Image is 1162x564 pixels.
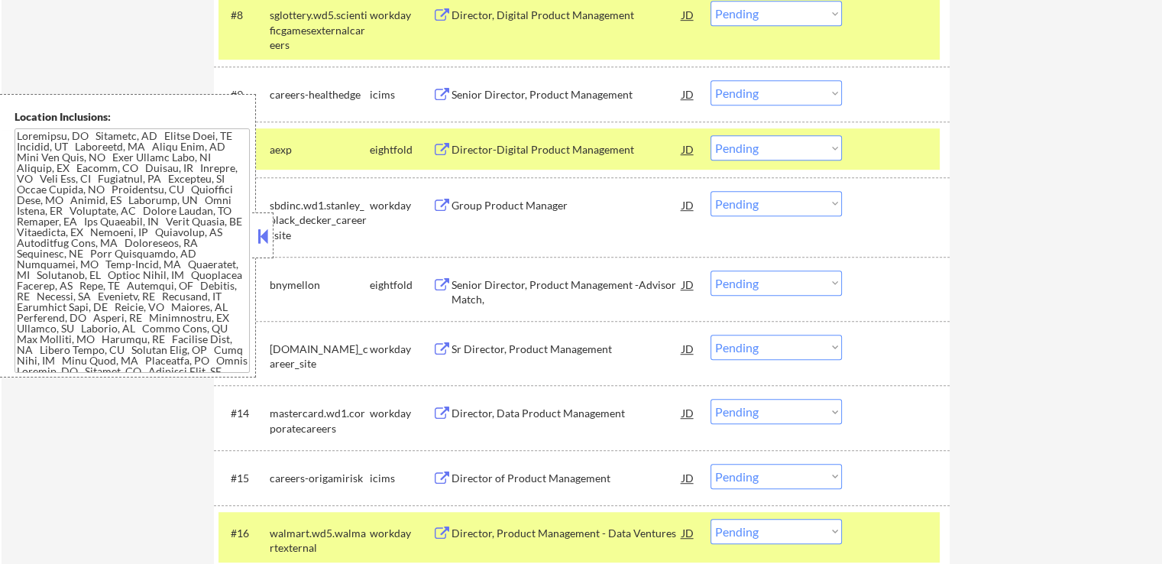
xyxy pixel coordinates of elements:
[452,471,682,486] div: Director of Product Management
[231,406,257,421] div: #14
[231,8,257,23] div: #8
[231,471,257,486] div: #15
[370,142,432,157] div: eightfold
[452,277,682,307] div: Senior Director, Product Management -Advisor Match,
[681,464,696,491] div: JD
[452,342,682,357] div: Sr Director, Product Management
[370,342,432,357] div: workday
[452,8,682,23] div: Director, Digital Product Management
[681,519,696,546] div: JD
[681,191,696,219] div: JD
[370,87,432,102] div: icims
[370,277,432,293] div: eightfold
[231,87,257,102] div: #9
[452,526,682,541] div: Director, Product Management - Data Ventures
[452,198,682,213] div: Group Product Manager
[270,471,370,486] div: careers-origamirisk
[270,342,370,371] div: [DOMAIN_NAME]_career_site
[370,198,432,213] div: workday
[452,406,682,421] div: Director, Data Product Management
[270,142,370,157] div: aexp
[370,526,432,541] div: workday
[681,335,696,362] div: JD
[15,109,250,125] div: Location Inclusions:
[370,471,432,486] div: icims
[231,526,257,541] div: #16
[681,1,696,28] div: JD
[270,8,370,53] div: sglottery.wd5.scientificgamesexternalcareers
[270,87,370,102] div: careers-healthedge
[270,526,370,556] div: walmart.wd5.walmartexternal
[452,142,682,157] div: Director-Digital Product Management
[370,8,432,23] div: workday
[370,406,432,421] div: workday
[270,198,370,243] div: sbdinc.wd1.stanley_black_decker_career_site
[681,271,696,298] div: JD
[681,80,696,108] div: JD
[270,277,370,293] div: bnymellon
[270,406,370,436] div: mastercard.wd1.corporatecareers
[681,135,696,163] div: JD
[681,399,696,426] div: JD
[452,87,682,102] div: Senior Director, Product Management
